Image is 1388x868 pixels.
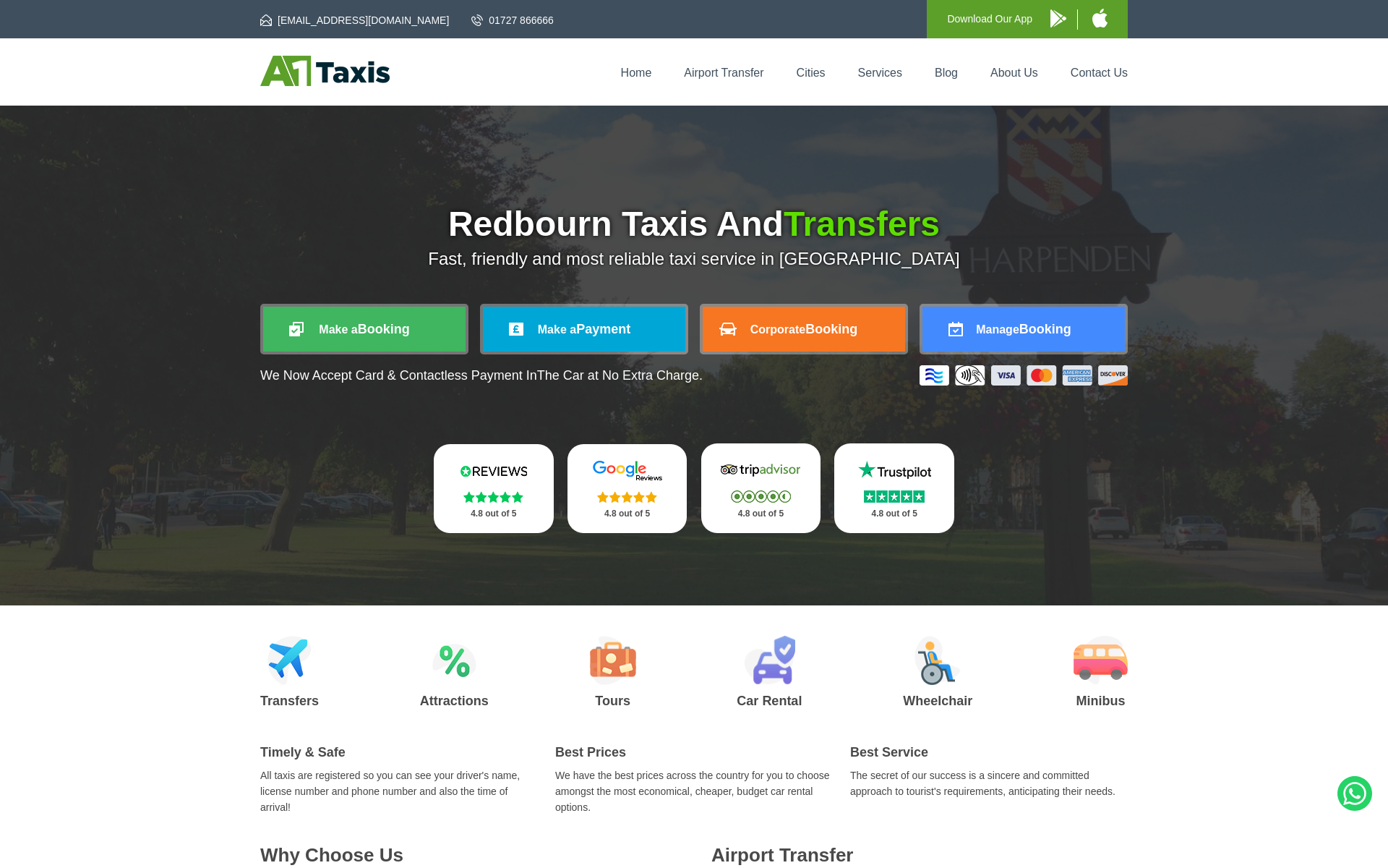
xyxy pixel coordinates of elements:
[737,694,802,707] h3: Car Rental
[731,490,791,503] img: Stars
[1074,636,1128,685] img: Minibus
[717,459,804,481] img: Tripadvisor
[450,460,537,482] img: Reviews.io
[267,636,312,685] img: Airport Transfers
[750,323,805,336] span: Corporate
[597,491,657,503] img: Stars
[260,767,538,815] p: All taxis are registered so you can see your driver's name, license number and phone number and a...
[420,694,489,707] h3: Attractions
[260,13,449,27] a: [EMAIL_ADDRESS][DOMAIN_NAME]
[432,636,476,685] img: Attractions
[947,10,1032,28] p: Download Our App
[319,323,357,336] span: Make a
[567,444,687,533] a: Google Stars 4.8 out of 5
[584,460,671,482] img: Google
[583,505,672,523] p: 4.8 out of 5
[263,307,466,352] a: Make aBooking
[471,13,554,27] a: 01727 866666
[834,443,954,533] a: Trustpilot Stars 4.8 out of 5
[621,67,652,79] a: Home
[990,67,1038,79] a: About Us
[1071,67,1128,79] a: Contact Us
[744,636,795,685] img: Car Rental
[703,307,905,352] a: CorporateBooking
[684,67,763,79] a: Airport Transfer
[260,207,1128,242] h1: Redbourn Taxis And
[797,67,826,79] a: Cities
[434,444,554,533] a: Reviews.io Stars 4.8 out of 5
[260,694,319,707] h3: Transfers
[935,67,958,79] a: Blog
[864,490,925,503] img: Stars
[717,505,805,523] p: 4.8 out of 5
[590,636,636,685] img: Tours
[483,307,685,352] a: Make aPayment
[850,745,1128,760] h2: Best Service
[976,323,1019,336] span: Manage
[920,365,1128,386] img: Credit And Debit Cards
[1050,9,1066,27] img: A1 Taxis Android App
[701,443,821,533] a: Tripadvisor Stars 4.8 out of 5
[450,505,538,523] p: 4.8 out of 5
[851,459,938,481] img: Trustpilot
[850,505,938,523] p: 4.8 out of 5
[260,844,677,867] h2: Why Choose Us
[463,491,523,503] img: Stars
[590,694,636,707] h3: Tours
[711,844,1128,867] h2: Airport Transfer
[260,249,1128,269] p: Fast, friendly and most reliable taxi service in [GEOGRAPHIC_DATA]
[260,56,390,86] img: A1 Taxis St Albans LTD
[260,745,538,760] h2: Timely & Safe
[922,307,1125,352] a: ManageBooking
[784,205,940,243] span: Transfers
[260,368,703,383] p: We Now Accept Card & Contactless Payment In
[903,694,972,707] h3: Wheelchair
[1074,694,1128,707] h3: Minibus
[1092,9,1108,27] img: A1 Taxis iPhone App
[914,636,961,685] img: Wheelchair
[555,745,833,760] h2: Best Prices
[850,767,1128,799] p: The secret of our success is a sincere and committed approach to tourist's requirements, anticipa...
[858,67,902,79] a: Services
[538,323,576,336] span: Make a
[537,368,703,383] span: The Car at No Extra Charge.
[555,767,833,815] p: We have the best prices across the country for you to choose amongst the most economical, cheaper...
